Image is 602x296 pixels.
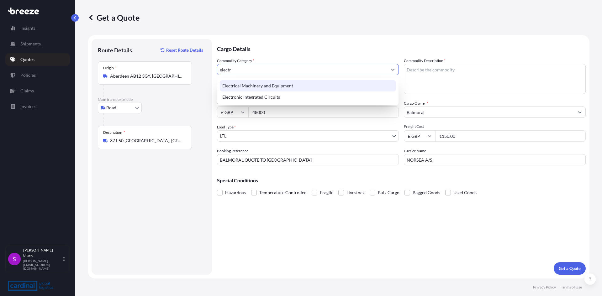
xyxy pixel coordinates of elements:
p: [PERSON_NAME] Brand [23,248,62,258]
label: Booking Reference [217,148,248,154]
p: Route Details [98,46,132,54]
button: Show suggestions [574,106,585,118]
span: Commodity Value [217,100,399,105]
label: Cargo Owner [404,100,428,106]
span: Road [106,105,116,111]
span: Livestock [346,188,365,197]
p: Insights [20,25,35,31]
button: Show suggestions [387,64,399,75]
button: Select transport [98,102,142,113]
label: Carrier Name [404,148,426,154]
input: Your internal reference [217,154,399,165]
input: Enter amount [435,130,586,142]
span: Bagged Goods [413,188,440,197]
div: Origin [103,65,117,70]
p: Get a Quote [88,13,140,23]
p: Terms of Use [561,285,582,290]
input: Type amount [248,106,399,118]
p: Cargo Details [217,39,586,58]
p: Privacy Policy [533,285,556,290]
img: organization-logo [8,281,53,291]
span: Used Goods [453,188,477,197]
label: Commodity Description [404,58,446,64]
input: Enter name [404,154,586,165]
p: Shipments [20,41,41,47]
span: Temperature Controlled [259,188,307,197]
p: Policies [20,72,36,78]
p: Claims [20,88,34,94]
span: Hazardous [225,188,246,197]
div: Electrical Machinery and Equipment [220,80,396,91]
span: S [13,256,16,262]
span: Freight Cost [404,124,586,129]
div: Electronic Integrated Circuits [220,91,396,103]
p: [PERSON_NAME][EMAIL_ADDRESS][DOMAIN_NAME] [23,259,62,270]
label: Commodity Category [217,58,254,64]
span: LTL [220,133,226,139]
span: Bulk Cargo [378,188,399,197]
p: Invoices [20,103,36,110]
span: Fragile [320,188,333,197]
input: Select a commodity type [217,64,387,75]
input: Origin [110,73,184,79]
p: Reset Route Details [166,47,203,53]
input: Destination [110,138,184,144]
div: Suggestions [220,80,396,103]
span: Load Type [217,124,236,130]
p: Main transport mode [98,97,206,102]
p: Get a Quote [559,265,581,272]
input: Full name [404,106,574,118]
p: Special Conditions [217,178,586,183]
p: Quotes [20,56,34,63]
div: Destination [103,130,125,135]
